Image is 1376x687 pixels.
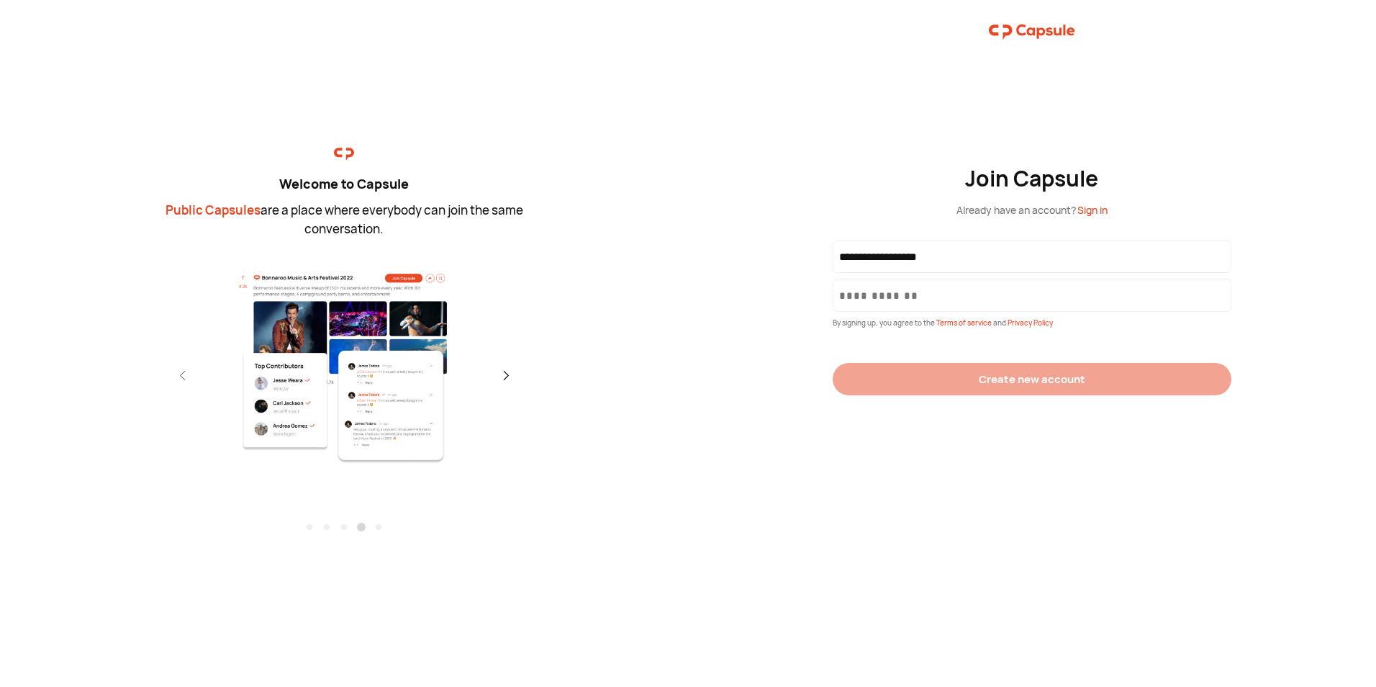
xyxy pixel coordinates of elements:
img: logo [334,144,354,164]
span: Privacy Policy [1008,318,1053,328]
div: Create new account [979,372,1085,387]
span: Terms of service [936,318,993,328]
div: By signing up, you agree to the and [833,318,1231,328]
img: fourth.png [187,266,502,464]
span: Public Capsules [166,202,261,218]
div: Welcome to Capsule [164,174,524,194]
span: Sign in [1077,203,1108,217]
img: logo [989,17,1075,46]
div: Join Capsule [965,166,1100,192]
div: are a place where everybody can join the same conversation. [164,201,524,238]
button: Create new account [833,363,1231,395]
div: Already have an account? [956,202,1108,217]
